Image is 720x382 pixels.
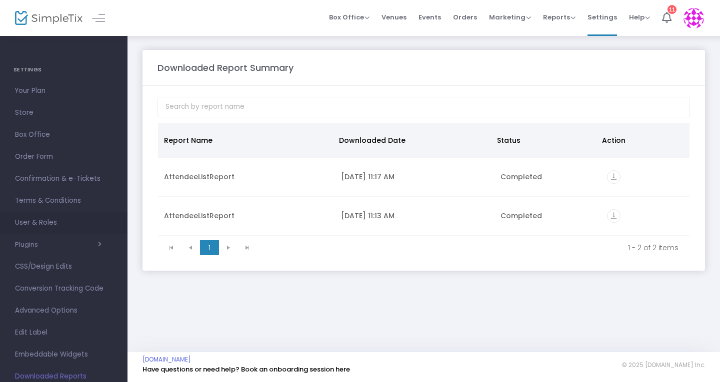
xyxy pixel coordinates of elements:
a: Have questions or need help? Book an onboarding session here [142,365,350,374]
i: vertical_align_bottom [607,209,620,223]
div: Completed [500,172,595,182]
span: Terms & Conditions [15,194,112,207]
span: Venues [381,4,406,30]
span: Marketing [489,12,531,22]
button: Plugins [15,241,101,249]
span: Box Office [329,12,369,22]
div: 11 [667,5,676,14]
h4: SETTINGS [13,60,114,80]
th: Report Name [158,123,333,158]
m-panel-title: Downloaded Report Summary [157,61,293,74]
div: https://go.SimpleTix.com/j7usu [607,209,683,223]
span: Events [418,4,441,30]
a: vertical_align_bottom [607,212,620,222]
span: Help [629,12,650,22]
span: Order Form [15,150,112,163]
span: Store [15,106,112,119]
i: vertical_align_bottom [607,170,620,184]
span: Embeddable Widgets [15,348,112,361]
div: AttendeeListReport [164,172,329,182]
div: Data table [158,123,689,236]
span: Reports [543,12,575,22]
th: Downloaded Date [333,123,490,158]
span: Confirmation & e-Tickets [15,172,112,185]
span: User & Roles [15,216,112,229]
div: Completed [500,211,595,221]
th: Status [491,123,596,158]
span: Conversion Tracking Code [15,282,112,295]
div: 8/26/2025 11:13 AM [341,211,488,221]
span: Page 1 [200,240,219,255]
span: Advanced Options [15,304,112,317]
th: Action [596,123,683,158]
a: [DOMAIN_NAME] [142,356,191,364]
input: Search by report name [157,97,690,117]
span: Orders [453,4,477,30]
span: Box Office [15,128,112,141]
span: Edit Label [15,326,112,339]
a: vertical_align_bottom [607,173,620,183]
div: https://go.SimpleTix.com/gqdtd [607,170,683,184]
span: Settings [587,4,617,30]
span: CSS/Design Edits [15,260,112,273]
span: Your Plan [15,84,112,97]
div: AttendeeListReport [164,211,329,221]
div: 8/26/2025 11:17 AM [341,172,488,182]
kendo-pager-info: 1 - 2 of 2 items [264,243,678,253]
span: © 2025 [DOMAIN_NAME] Inc. [622,361,705,369]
